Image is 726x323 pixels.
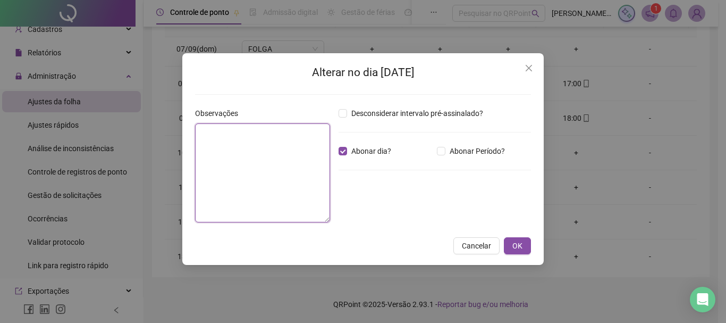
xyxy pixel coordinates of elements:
[462,240,491,252] span: Cancelar
[512,240,522,252] span: OK
[525,64,533,72] span: close
[347,107,487,119] span: Desconsiderar intervalo pré-assinalado?
[453,237,500,254] button: Cancelar
[195,64,531,81] h2: Alterar no dia [DATE]
[520,60,537,77] button: Close
[690,287,715,312] div: Open Intercom Messenger
[445,145,509,157] span: Abonar Período?
[504,237,531,254] button: OK
[195,107,245,119] label: Observações
[347,145,395,157] span: Abonar dia?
